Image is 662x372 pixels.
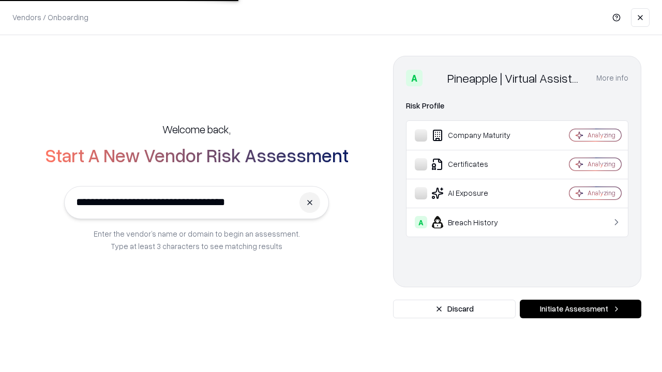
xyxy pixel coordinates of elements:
[406,70,423,86] div: A
[588,160,615,168] div: Analyzing
[406,100,628,112] div: Risk Profile
[596,69,628,87] button: More info
[415,216,427,228] div: A
[45,145,349,165] h2: Start A New Vendor Risk Assessment
[588,189,615,197] div: Analyzing
[415,129,538,142] div: Company Maturity
[588,131,615,139] div: Analyzing
[415,187,538,199] div: AI Exposure
[415,216,538,228] div: Breach History
[12,12,88,23] p: Vendors / Onboarding
[520,300,641,318] button: Initiate Assessment
[94,227,300,252] p: Enter the vendor’s name or domain to begin an assessment. Type at least 3 characters to see match...
[393,300,516,318] button: Discard
[415,158,538,171] div: Certificates
[162,122,231,136] h5: Welcome back,
[447,70,584,86] div: Pineapple | Virtual Assistant Agency
[427,70,443,86] img: Pineapple | Virtual Assistant Agency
